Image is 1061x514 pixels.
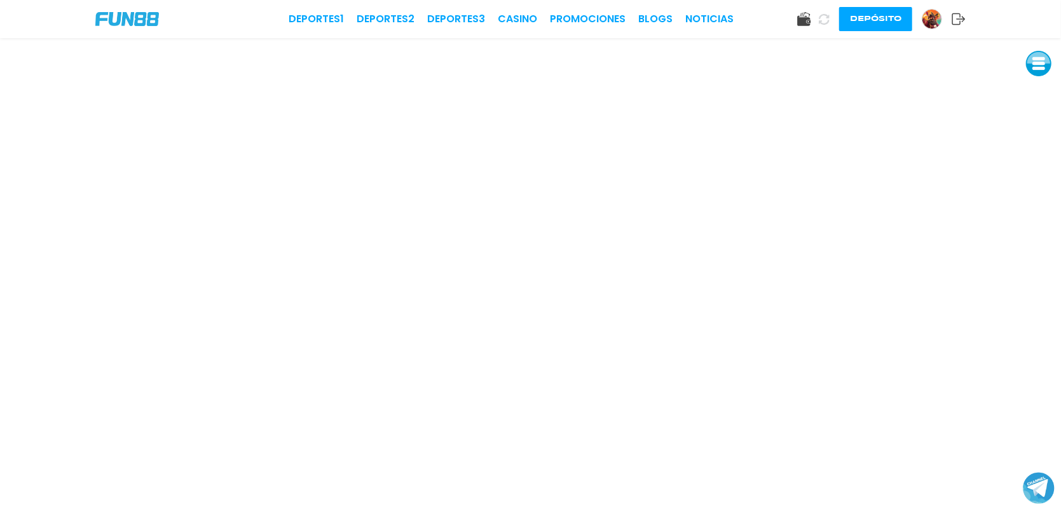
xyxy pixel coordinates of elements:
[95,12,159,26] img: Company Logo
[357,11,414,27] a: Deportes2
[289,11,344,27] a: Deportes1
[498,11,537,27] a: CASINO
[1023,471,1055,504] button: Join telegram channel
[427,11,485,27] a: Deportes3
[550,11,626,27] a: Promociones
[922,9,952,29] a: Avatar
[685,11,734,27] a: NOTICIAS
[638,11,673,27] a: BLOGS
[922,10,941,29] img: Avatar
[839,7,912,31] button: Depósito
